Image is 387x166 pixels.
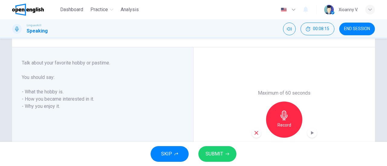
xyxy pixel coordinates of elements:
h6: - Why you enjoy it. [22,103,176,110]
h1: Speaking [27,27,48,35]
img: OpenEnglish logo [12,4,44,16]
h6: Record [278,121,291,129]
span: END SESSION [344,27,370,31]
h6: Talk about your favorite hobby or pastime. [22,59,176,67]
h6: - How you became interested in it. [22,96,176,103]
button: END SESSION [339,23,375,35]
h6: Maximum of 60 seconds [258,89,311,97]
h6: You should say: [22,74,176,81]
h6: - What the hobby is. [22,88,176,96]
button: SUBMIT [198,146,236,162]
div: Mute [283,23,296,35]
span: SUBMIT [206,150,223,158]
img: en [280,8,288,12]
span: Analysis [121,6,139,13]
span: Dashboard [60,6,83,13]
button: 00:08:15 [301,23,334,35]
button: Dashboard [58,4,86,15]
button: SKIP [151,146,189,162]
span: SKIP [161,150,172,158]
img: Profile picture [324,5,334,14]
button: Analysis [118,4,141,15]
span: 00:08:15 [313,27,329,31]
div: Hide [301,23,334,35]
button: Practice [88,4,116,15]
span: Practice [90,6,108,13]
a: OpenEnglish logo [12,4,58,16]
div: Xioanny V. [339,6,358,13]
span: Linguaskill [27,23,41,27]
button: Record [266,102,302,138]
